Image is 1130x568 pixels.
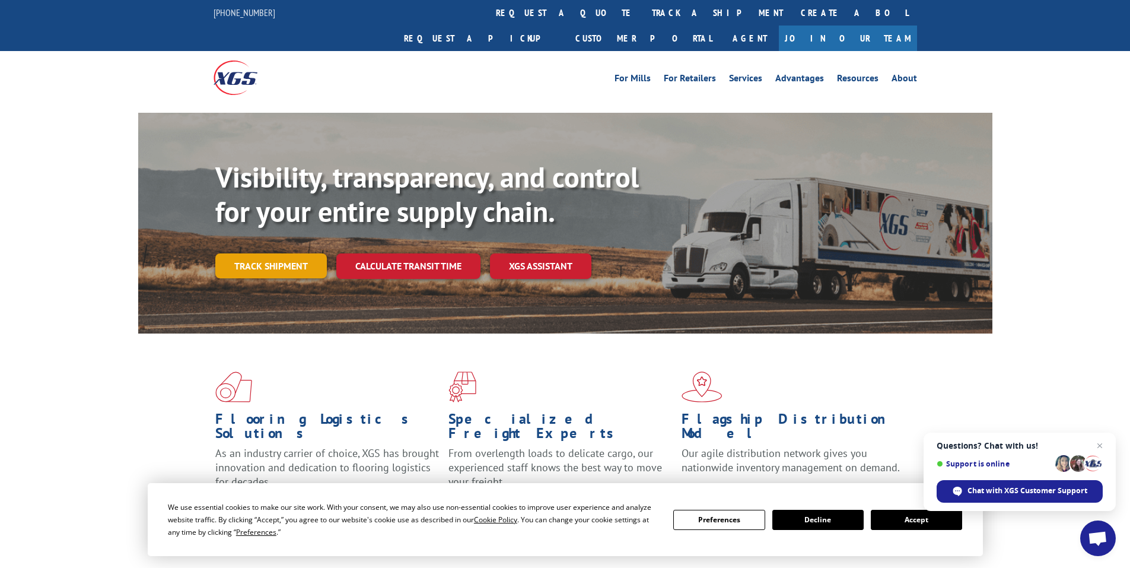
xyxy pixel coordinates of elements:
[967,486,1087,496] span: Chat with XGS Customer Support
[474,515,517,525] span: Cookie Policy
[937,441,1103,450] span: Questions? Chat with us!
[871,510,962,530] button: Accept
[682,372,722,402] img: xgs-icon-flagship-distribution-model-red
[395,26,566,51] a: Request a pickup
[215,412,440,446] h1: Flooring Logistics Solutions
[448,412,673,446] h1: Specialized Freight Experts
[448,446,673,499] p: From overlength loads to delicate cargo, our experienced staff knows the best way to move your fr...
[837,74,878,87] a: Resources
[682,446,900,474] span: Our agile distribution network gives you nationwide inventory management on demand.
[148,483,983,556] div: Cookie Consent Prompt
[673,510,765,530] button: Preferences
[215,372,252,402] img: xgs-icon-total-supply-chain-intelligence-red
[215,253,327,278] a: Track shipment
[214,7,275,18] a: [PHONE_NUMBER]
[168,501,659,538] div: We use essential cookies to make our site work. With your consent, we may also use non-essential ...
[729,74,762,87] a: Services
[215,158,639,230] b: Visibility, transparency, and control for your entire supply chain.
[615,74,651,87] a: For Mills
[664,74,716,87] a: For Retailers
[775,74,824,87] a: Advantages
[1080,521,1116,556] div: Open chat
[892,74,917,87] a: About
[236,527,276,537] span: Preferences
[336,253,480,279] a: Calculate transit time
[566,26,721,51] a: Customer Portal
[937,480,1103,503] div: Chat with XGS Customer Support
[779,26,917,51] a: Join Our Team
[215,446,439,488] span: As an industry carrier of choice, XGS has brought innovation and dedication to flooring logistics...
[937,459,1051,468] span: Support is online
[1093,439,1107,453] span: Close chat
[721,26,779,51] a: Agent
[772,510,864,530] button: Decline
[490,253,591,279] a: XGS ASSISTANT
[682,412,906,446] h1: Flagship Distribution Model
[448,372,476,402] img: xgs-icon-focused-on-flooring-red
